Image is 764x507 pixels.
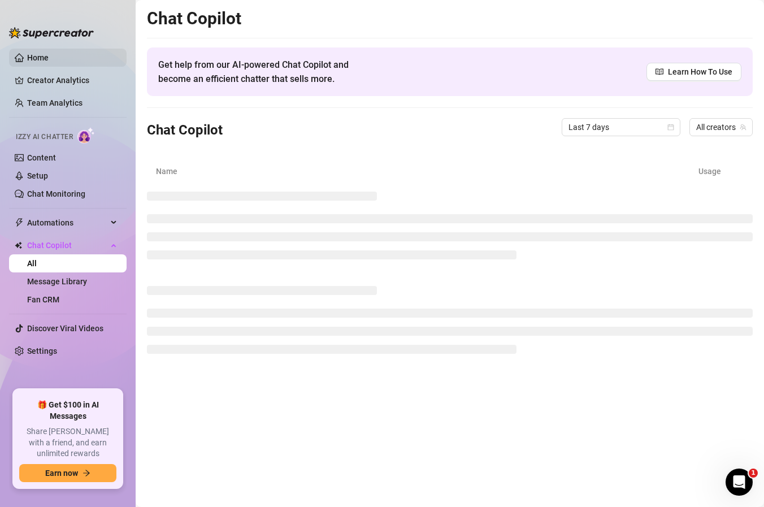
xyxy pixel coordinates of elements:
span: Automations [27,214,107,232]
span: thunderbolt [15,218,24,227]
a: Content [27,153,56,162]
a: Settings [27,346,57,356]
span: Share [PERSON_NAME] with a friend, and earn unlimited rewards [19,426,116,460]
h2: Chat Copilot [147,8,753,29]
a: Learn How To Use [646,63,741,81]
span: Izzy AI Chatter [16,132,73,142]
span: All creators [696,119,746,136]
a: Team Analytics [27,98,83,107]
article: Name [156,165,698,177]
a: All [27,259,37,268]
span: arrow-right [83,469,90,477]
button: Earn nowarrow-right [19,464,116,482]
span: 🎁 Get $100 in AI Messages [19,400,116,422]
span: 1 [749,469,758,478]
a: Setup [27,171,48,180]
span: Chat Copilot [27,236,107,254]
span: Last 7 days [568,119,674,136]
article: Usage [698,165,744,177]
span: read [656,68,663,76]
img: Chat Copilot [15,241,22,249]
span: Learn How To Use [668,66,732,78]
a: Chat Monitoring [27,189,85,198]
a: Home [27,53,49,62]
img: logo-BBDzfeDw.svg [9,27,94,38]
span: Earn now [45,469,78,478]
span: calendar [667,124,674,131]
a: Creator Analytics [27,71,118,89]
a: Fan CRM [27,295,59,304]
span: team [740,124,746,131]
img: AI Chatter [77,127,95,144]
span: Get help from our AI-powered Chat Copilot and become an efficient chatter that sells more. [158,58,376,86]
a: Message Library [27,277,87,286]
a: Discover Viral Videos [27,324,103,333]
iframe: Intercom live chat [726,469,753,496]
h3: Chat Copilot [147,122,223,140]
